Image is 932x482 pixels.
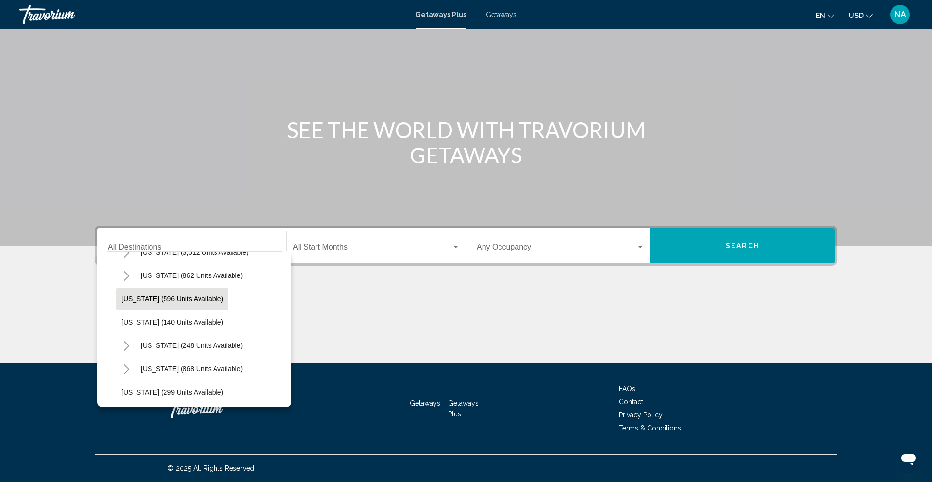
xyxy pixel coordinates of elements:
button: Toggle New York (248 units available) [116,336,136,355]
span: Search [726,242,760,250]
button: Toggle Nevada (3,512 units available) [116,242,136,262]
a: Terms & Conditions [619,424,681,432]
button: [US_STATE] (248 units available) [136,334,248,357]
button: [US_STATE] (868 units available) [136,358,248,380]
div: Search widget [97,228,835,263]
span: en [816,12,825,19]
a: Getaways [410,399,440,407]
button: Change currency [849,8,873,22]
a: Getaways [486,11,516,18]
button: Search [650,228,835,263]
span: [US_STATE] (299 units available) [121,388,223,396]
h1: SEE THE WORLD WITH TRAVORIUM GETAWAYS [284,117,648,168]
span: [US_STATE] (140 units available) [121,318,223,326]
button: [US_STATE] (140 units available) [116,311,228,333]
span: [US_STATE] (596 units available) [121,295,223,303]
span: NA [894,10,906,19]
button: [US_STATE] (862 units available) [136,264,248,287]
button: [US_STATE] (299 units available) [116,381,228,403]
a: Privacy Policy [619,411,663,419]
a: Getaways Plus [448,399,479,418]
span: [US_STATE] (248 units available) [141,342,243,349]
a: Getaways Plus [416,11,466,18]
span: © 2025 All Rights Reserved. [167,465,256,472]
a: FAQs [619,385,635,393]
iframe: Button to launch messaging window [893,443,924,474]
span: [US_STATE] (868 units available) [141,365,243,373]
span: [US_STATE] (3,512 units available) [141,248,249,256]
a: Travorium [19,5,406,24]
button: User Menu [887,4,913,25]
button: [US_STATE] (3,512 units available) [136,241,253,263]
button: Toggle North Carolina (868 units available) [116,359,136,379]
button: Change language [816,8,834,22]
button: [US_STATE] (596 units available) [116,288,228,310]
a: Travorium [167,394,265,423]
span: USD [849,12,864,19]
span: [US_STATE] (862 units available) [141,272,243,279]
button: Toggle New Hampshire (862 units available) [116,266,136,285]
a: Contact [619,398,643,406]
